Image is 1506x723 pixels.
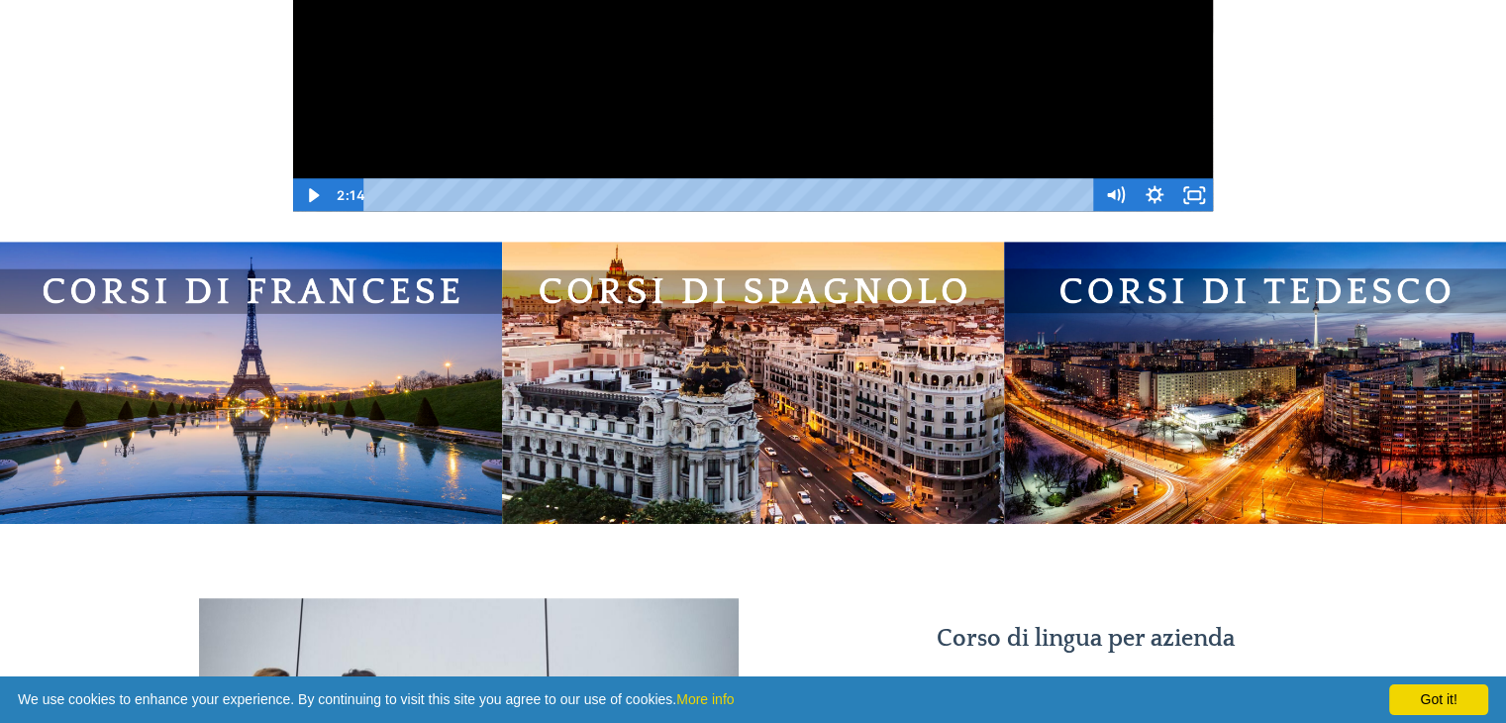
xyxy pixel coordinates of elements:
[1135,178,1174,212] button: Show settings menu
[18,684,1488,715] span: We use cookies to enhance your experience. By continuing to visit this site you agree to our use ...
[1095,178,1135,212] button: Mute
[1389,684,1488,715] div: Got it!
[292,178,332,212] button: Play Video
[1004,242,1506,524] img: qaqZ9tZ5QmSA2VSZKFfM_Corso_di_tedesco_Rivoli.png
[502,242,1004,524] img: BdeEQCbDRySYFhVY4Cvu_Corso_di_spagnolo_Rivoli.png
[1174,178,1214,212] button: Fullscreen
[378,178,1084,212] div: Playbar
[676,691,734,707] a: More info
[862,624,1307,655] h4: Corso di lingua per azienda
